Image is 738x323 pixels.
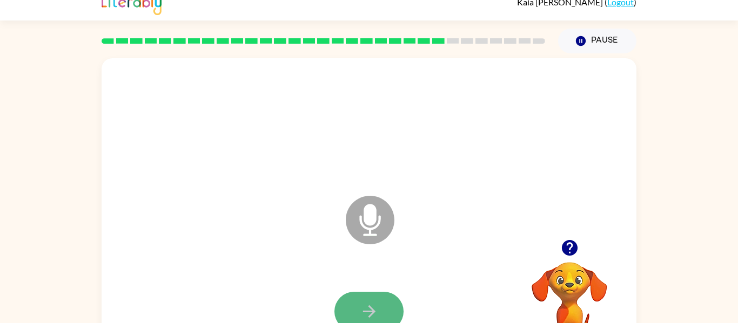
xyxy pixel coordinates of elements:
button: Pause [558,29,636,53]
